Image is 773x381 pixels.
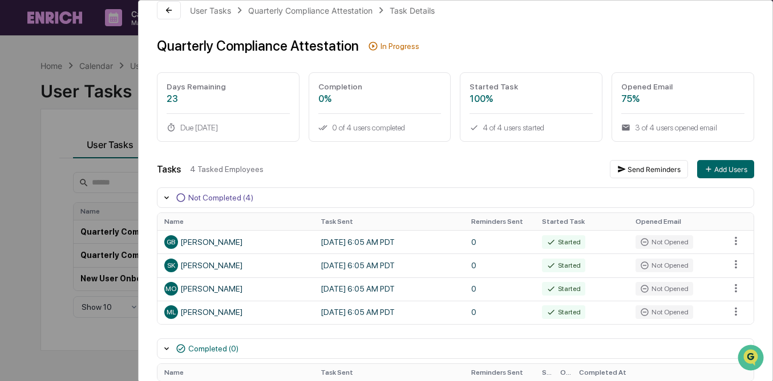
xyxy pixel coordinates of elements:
span: • [79,155,83,164]
button: Start new chat [194,91,208,104]
th: Name [157,213,314,230]
span: [DATE] [85,155,108,164]
div: [PERSON_NAME] [164,259,307,272]
th: Task Sent [314,364,464,381]
th: Task Sent [314,213,464,230]
div: 0 of 4 users completed [318,123,442,132]
a: Powered byPylon [80,251,138,260]
div: Started [542,305,585,319]
div: Started [542,259,585,272]
div: 🔎 [11,225,21,234]
div: 0% [318,93,442,104]
div: 75% [621,93,744,104]
div: User Tasks [190,6,231,15]
span: MO [165,285,176,293]
div: In Progress [381,42,419,51]
div: 🗄️ [83,203,92,212]
span: Data Lookup [23,224,72,235]
div: [PERSON_NAME] [164,305,307,319]
div: Started Task [470,82,593,91]
div: Due [DATE] [167,123,290,132]
th: Name [157,364,314,381]
p: How can we help? [11,24,208,42]
div: 100% [470,93,593,104]
div: Not Opened [636,235,693,249]
span: GB [167,238,175,246]
div: Not Opened [636,259,693,272]
th: Reminders Sent [464,364,535,381]
td: 0 [464,277,535,301]
div: Not Opened [636,282,693,296]
div: Not Completed (4) [188,193,253,202]
td: [DATE] 6:05 AM PDT [314,230,464,253]
div: Quarterly Compliance Attestation [248,6,373,15]
div: Started [542,282,585,296]
span: ML [167,308,176,316]
th: Opened Email [553,364,572,381]
button: See all [177,124,208,138]
div: Completed (0) [188,344,238,353]
div: Tasks [157,164,181,175]
td: [DATE] 6:05 AM PDT [314,301,464,324]
div: Not Opened [636,305,693,319]
div: 4 of 4 users started [470,123,593,132]
div: 23 [167,93,290,104]
a: 🔎Data Lookup [7,219,76,240]
div: We're offline, we'll be back soon [39,99,149,108]
td: [DATE] 6:05 AM PDT [314,253,464,277]
a: 🖐️Preclearance [7,198,78,218]
th: Reminders Sent [464,213,535,230]
div: 3 of 4 users opened email [621,123,744,132]
th: Started Task [535,213,629,230]
div: Days Remaining [167,82,290,91]
button: Send Reminders [610,160,688,178]
img: 1746055101610-c473b297-6a78-478c-a979-82029cc54cd1 [11,87,32,108]
button: Add Users [697,160,754,178]
span: Attestations [94,202,141,214]
div: Start new chat [39,87,187,99]
div: Task Details [390,6,435,15]
div: 🖐️ [11,203,21,212]
div: 4 Tasked Employees [190,165,601,174]
span: Pylon [114,252,138,260]
td: [DATE] 6:05 AM PDT [314,277,464,301]
iframe: Open customer support [736,343,767,374]
img: Supryia Ray [11,144,30,162]
span: SK [167,261,175,269]
div: [PERSON_NAME] [164,282,307,296]
td: 0 [464,230,535,253]
div: Completion [318,82,442,91]
td: 0 [464,301,535,324]
div: Started [542,235,585,249]
div: Quarterly Compliance Attestation [157,38,359,54]
th: Opened Email [629,213,723,230]
span: Supryia Ray [35,155,76,164]
td: 0 [464,253,535,277]
th: Started Task [535,364,554,381]
div: Opened Email [621,82,744,91]
th: Completed At [572,364,723,381]
a: 🗄️Attestations [78,198,146,218]
div: [PERSON_NAME] [164,235,307,249]
div: Past conversations [11,126,76,136]
span: Preclearance [23,202,74,214]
